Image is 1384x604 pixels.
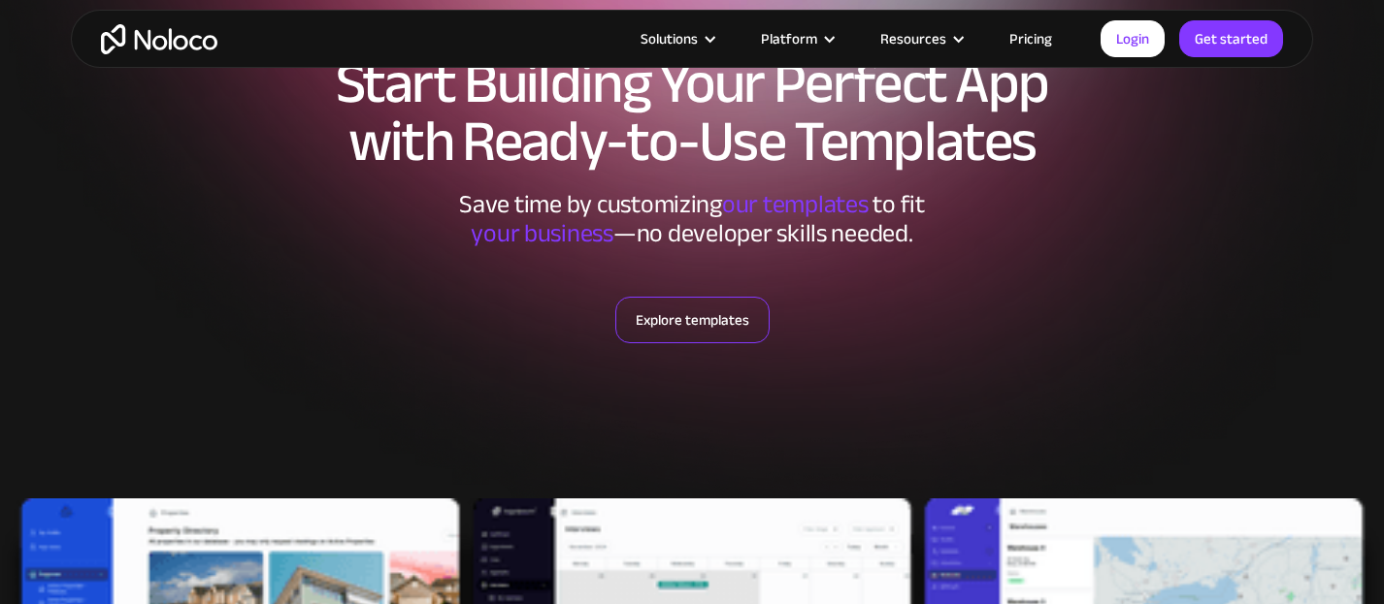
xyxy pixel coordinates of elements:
h1: Start Building Your Perfect App with Ready-to-Use Templates [90,54,1294,171]
a: Explore templates [615,297,770,343]
div: Platform [737,26,856,51]
div: Platform [761,26,817,51]
span: your business [471,209,613,257]
div: Solutions [616,26,737,51]
a: Pricing [985,26,1076,51]
div: Resources [880,26,946,51]
a: Get started [1179,20,1283,57]
div: Save time by customizing to fit ‍ —no developer skills needed. [401,190,983,248]
a: home [101,24,217,54]
div: Resources [856,26,985,51]
div: Solutions [641,26,698,51]
span: our templates [722,180,869,228]
a: Login [1101,20,1165,57]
